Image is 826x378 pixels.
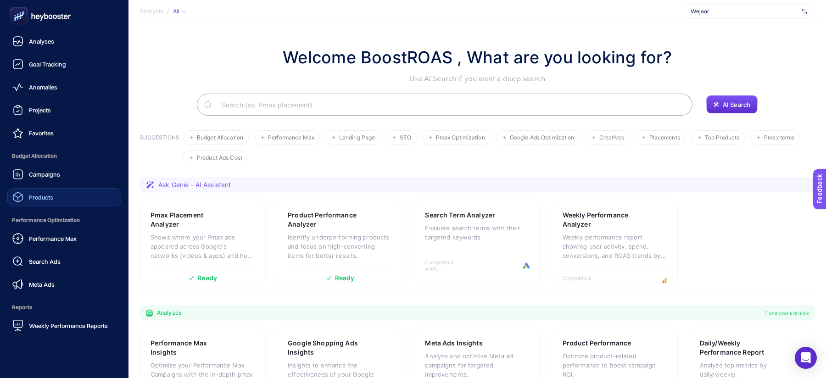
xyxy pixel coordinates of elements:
span: Compatible with: [563,275,604,288]
p: Use AI Search if you want a deep search [283,73,672,84]
a: Search Ads [7,252,121,271]
button: AI Search [706,95,758,114]
p: Weekly performance report showing user activity, spend, conversions, and ROAS trends by week. [563,233,667,260]
span: Analysis [140,8,163,15]
h1: Welcome BoostROAS , What are you looking for? [283,45,672,70]
a: Favorites [7,124,121,142]
span: Creatives [599,134,625,141]
span: Pmax Optimization [436,134,485,141]
h3: Search Term Analyzer [425,211,495,220]
span: Performance Max [268,134,314,141]
h3: Pmax Placement Analyzer [151,211,226,229]
span: Anomalies [29,83,57,91]
span: Analyzes [157,309,181,317]
h3: Product Performance Analyzer [288,211,364,229]
span: Top Products [705,134,739,141]
span: Search Ads [29,258,61,265]
span: Ready [335,275,355,281]
span: Budget Allocation [197,134,243,141]
div: All [173,8,186,15]
h3: Weekly Performance Analyzer [563,211,639,229]
span: Budget Allocation [7,147,121,165]
span: Projects [29,106,51,114]
a: Goal Tracking [7,55,121,73]
img: svg%3e [802,7,807,16]
a: Anomalies [7,78,121,96]
a: Weekly Performance AnalyzerWeekly performance report showing user activity, spend, conversions, a... [552,200,678,283]
span: Weekly Performance Reports [29,322,108,329]
h3: Meta Ads Insights [425,339,482,348]
span: Product Ads Cost [197,155,242,161]
a: Search Term AnalyzerEvaluate search terms with their targeted keywordsCompatible with: [414,200,540,283]
h3: Product Performance [563,339,631,348]
h3: Daily/Weekly Performance Report [700,339,777,357]
a: Weekly Performance Reports [7,317,121,335]
span: Pmax terms [764,134,794,141]
span: AI Search [723,101,750,108]
div: Open Intercom Messenger [795,347,817,369]
a: Meta Ads [7,275,121,294]
p: Identify underperforming products and focus on high-converting items for better results. [288,233,392,260]
span: SEO [400,134,411,141]
span: Google Ads Optimization [510,134,575,141]
a: Campaigns [7,165,121,183]
span: Compatible with: [425,259,466,272]
a: Performance Max [7,229,121,248]
a: Analyses [7,32,121,50]
a: Products [7,188,121,206]
a: Product Performance AnalyzerIdentify underperforming products and focus on high-converting items ... [277,200,403,283]
span: Goal Tracking [29,61,66,68]
h3: SUGGESTIONS [140,134,179,165]
span: Feedback [6,3,35,10]
a: Pmax Placement AnalyzerShows where your Pmax ads appeared across Google's networks (videos & apps... [140,200,266,283]
span: Performance Max [29,235,77,242]
span: Meta Ads [29,281,55,288]
h3: Performance Max Insights [151,339,226,357]
span: Favorites [29,129,54,137]
span: Placements [649,134,680,141]
span: Reports [7,298,121,317]
p: Shows where your Pmax ads appeared across Google's networks (videos & apps) and how each placemen... [151,233,255,260]
span: Performance Optimization [7,211,121,229]
p: Evaluate search terms with their targeted keywords [425,223,529,242]
a: Projects [7,101,121,119]
span: Analyses [29,38,54,45]
span: Landing Page [339,134,375,141]
span: / [167,7,169,15]
input: Search [214,92,685,117]
h3: Google Shopping Ads Insights [288,339,364,357]
span: Products [29,194,53,201]
span: 11 analyzes available [764,309,809,317]
span: Wejaar [691,8,798,15]
span: Campaigns [29,171,60,178]
span: Ask Genie - AI Assistant [158,180,231,189]
span: Ready [197,275,217,281]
